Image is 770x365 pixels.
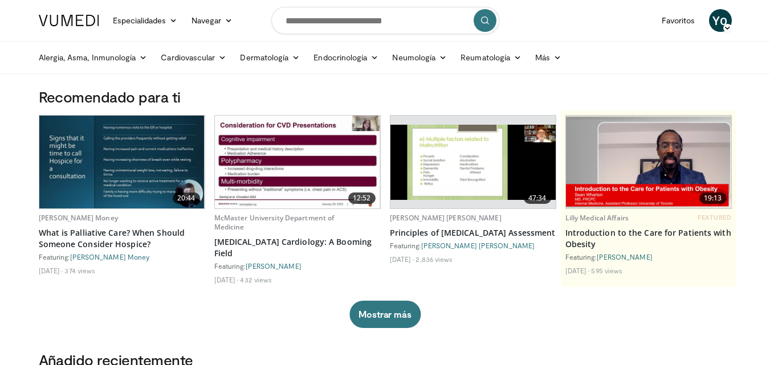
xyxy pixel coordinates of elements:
a: Cardiovascular [154,46,233,69]
font: Alergia, Asma, Inmunología [39,52,136,62]
a: Principles of [MEDICAL_DATA] Assessment [390,227,556,239]
font: Especialidades [113,15,166,25]
img: 06f08946-c779-43d8-9317-97b18aa519ee.620x360_q85_upscale.jpg [390,125,556,200]
a: [PERSON_NAME] [PERSON_NAME] [421,241,535,249]
a: 20:44 [39,116,205,208]
a: Dermatología [233,46,307,69]
font: Más [535,52,550,62]
li: 432 views [240,275,272,284]
span: 20:44 [173,192,200,204]
a: What is Palliative Care? When Should Someone Consider Hospice? [39,227,205,250]
span: 12:52 [348,192,376,204]
a: 47:34 [390,116,556,208]
a: Más [528,46,568,69]
font: Endocrinología [313,52,367,62]
font: Favoritos [662,15,695,25]
a: Favoritos [655,9,702,32]
font: Reumatología [461,52,510,62]
img: acc2e291-ced4-4dd5-b17b-d06994da28f3.png.620x360_q85_upscale.png [566,117,731,207]
a: Especialidades [106,9,185,32]
li: 374 views [64,266,95,275]
li: [DATE] [390,255,414,264]
span: FEATURED [698,214,731,222]
a: McMaster University Department of Medicine [214,213,335,232]
li: 2,836 views [415,255,453,264]
a: [PERSON_NAME] Money [70,253,150,261]
a: Neumología [385,46,454,69]
font: Yo [712,12,727,28]
img: Logotipo de VuMedi [39,15,99,26]
a: Endocrinología [307,46,385,69]
div: Featuring: [214,261,381,270]
a: [MEDICAL_DATA] Cardiology: A Booming Field [214,236,381,259]
img: 924d9cb3-bdb8-4d67-a087-63809f83c654.620x360_q85_upscale.jpg [39,116,205,208]
div: Featuring: [39,252,205,261]
li: [DATE] [565,266,590,275]
button: Mostrar más [349,301,421,328]
font: Cardiovascular [161,52,215,62]
div: Featuring: [565,252,732,261]
font: Mostrar más [358,309,412,319]
a: 12:52 [215,116,380,208]
font: Navegar [192,15,222,25]
a: Introduction to the Care for Patients with Obesity [565,227,732,250]
font: Recomendado para ti [39,88,181,105]
a: Yo [709,9,732,32]
span: 19:13 [699,192,727,204]
a: [PERSON_NAME] Money [39,213,118,223]
li: 595 views [591,266,622,275]
font: Dermatología [240,52,288,62]
span: 47:34 [524,192,551,204]
a: Alergia, Asma, Inmunología [32,46,154,69]
font: Neumología [392,52,435,62]
input: Buscar temas, intervenciones [271,7,499,34]
a: Lilly Medical Affairs [565,213,629,223]
a: [PERSON_NAME] [PERSON_NAME] [390,213,502,223]
a: Reumatología [454,46,528,69]
a: [PERSON_NAME] [597,253,653,261]
a: [PERSON_NAME] [246,262,302,270]
a: Navegar [185,9,240,32]
img: 92c31dee-6a64-4212-874e-48f0a5ce05c1.620x360_q85_upscale.jpg [215,116,380,208]
a: 19:13 [566,116,731,208]
div: Featuring: [390,241,556,250]
li: [DATE] [214,275,239,284]
li: [DATE] [39,266,63,275]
